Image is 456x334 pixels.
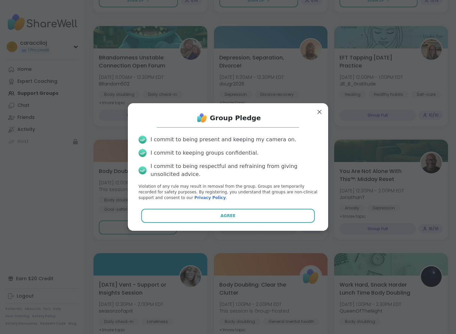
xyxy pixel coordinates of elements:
[139,184,317,200] p: Violation of any rule may result in removal from the group. Groups are temporarily recorded for s...
[151,162,317,178] div: I commit to being respectful and refraining from giving unsolicited advice.
[210,113,261,123] h1: Group Pledge
[141,209,315,223] button: Agree
[221,213,236,219] span: Agree
[151,136,296,144] div: I commit to being present and keeping my camera on.
[194,195,226,200] a: Privacy Policy
[151,149,259,157] div: I commit to keeping groups confidential.
[195,111,209,125] img: ShareWell Logo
